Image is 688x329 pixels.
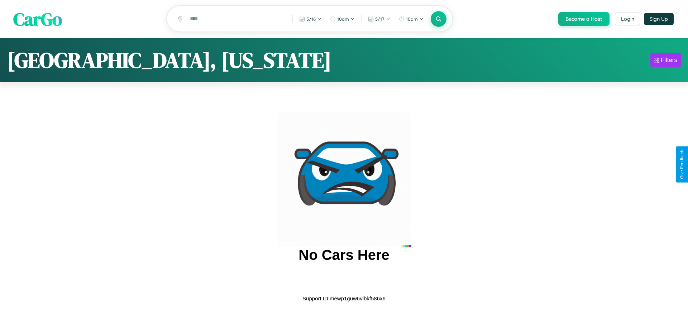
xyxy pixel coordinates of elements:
button: Become a Host [558,12,610,26]
button: 10am [395,13,427,25]
button: 10am [326,13,358,25]
span: 5 / 16 [306,16,316,22]
button: Login [615,13,640,25]
button: 5/17 [364,13,394,25]
span: 10am [337,16,349,22]
span: 10am [406,16,418,22]
h1: [GEOGRAPHIC_DATA], [US_STATE] [7,45,331,75]
button: Filters [650,53,681,67]
h2: No Cars Here [298,247,389,263]
button: Sign Up [644,13,674,25]
img: car [277,112,411,247]
span: 5 / 17 [375,16,384,22]
span: CarGo [13,6,62,31]
div: Give Feedback [679,150,684,179]
button: 5/16 [296,13,325,25]
div: Filters [661,57,677,64]
p: Support ID: mewp1guw6vibkf586x6 [302,294,386,303]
